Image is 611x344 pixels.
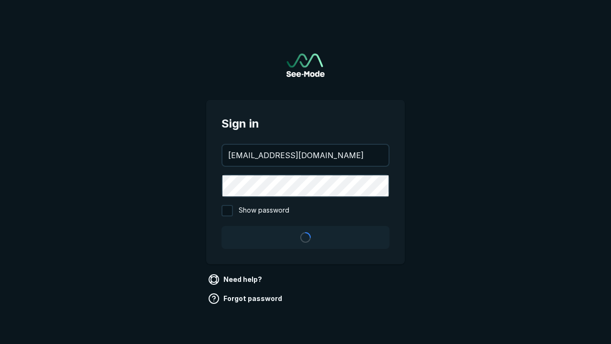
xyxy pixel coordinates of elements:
a: Forgot password [206,291,286,306]
a: Need help? [206,272,266,287]
span: Sign in [221,115,390,132]
input: your@email.com [222,145,389,166]
span: Show password [239,205,289,216]
a: Go to sign in [286,54,325,77]
img: See-Mode Logo [286,54,325,77]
